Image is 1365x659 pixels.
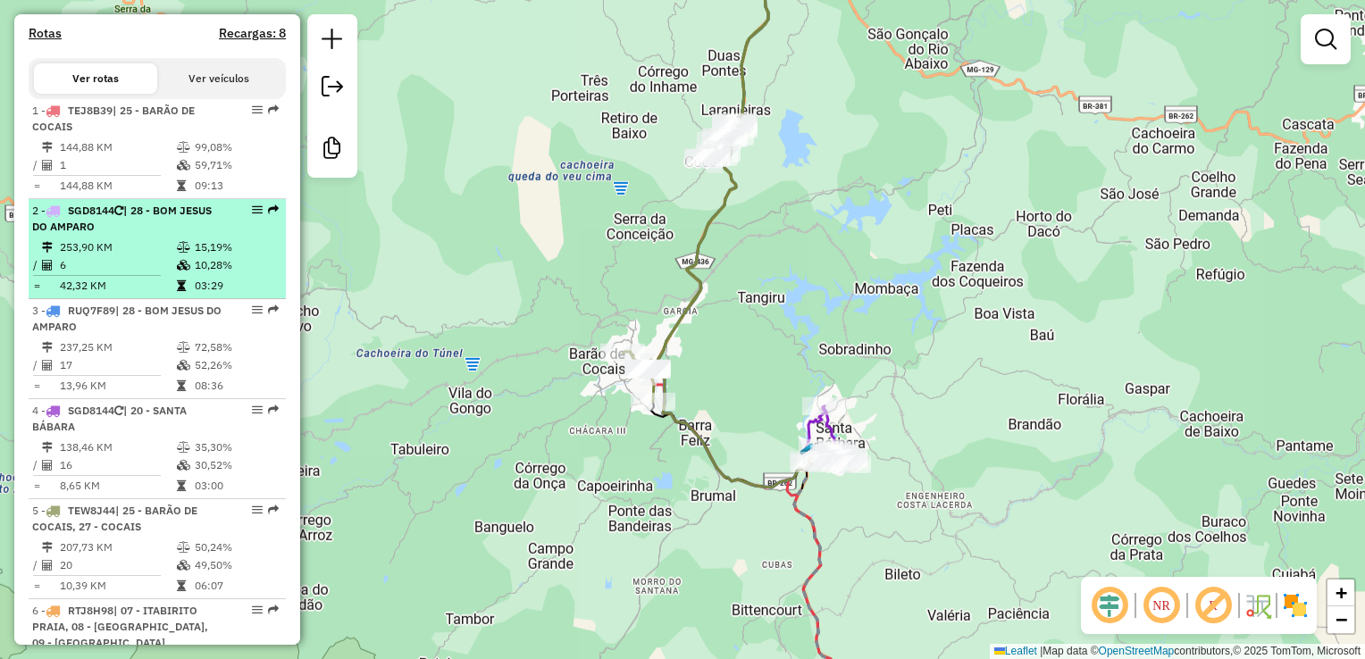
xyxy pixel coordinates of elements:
[32,104,195,133] span: | 25 - BARÃO DE COCAIS
[194,277,279,295] td: 03:29
[1099,645,1175,657] a: OpenStreetMap
[624,360,669,378] div: Atividade não roteirizada - HIPER AZEVEDO
[1088,584,1131,627] span: Ocultar deslocamento
[32,504,197,533] span: 5 -
[194,456,279,474] td: 30,52%
[252,405,263,415] em: Opções
[59,438,176,456] td: 138,46 KM
[42,160,53,171] i: Total de Atividades
[1244,591,1272,620] img: Fluxo de ruas
[268,505,279,515] em: Rota exportada
[177,242,190,253] i: % de utilização do peso
[1281,591,1310,620] img: Exibir/Ocultar setores
[59,156,176,174] td: 1
[32,156,41,174] td: /
[314,130,350,171] a: Criar modelo
[42,442,53,453] i: Distância Total
[59,256,176,274] td: 6
[32,404,187,433] span: 4 -
[68,404,114,417] span: SGD8144
[625,361,670,379] div: Atividade não roteirizada - HIPER AZEVEDO
[68,504,115,517] span: TEW8J44
[32,356,41,374] td: /
[114,405,123,416] i: Veículo já utilizado nesta sessão
[194,556,279,574] td: 49,50%
[32,456,41,474] td: /
[177,360,190,371] i: % de utilização da cubagem
[194,477,279,495] td: 03:00
[252,505,263,515] em: Opções
[59,477,176,495] td: 8,65 KM
[157,63,281,94] button: Ver veículos
[177,560,190,571] i: % de utilização da cubagem
[32,256,41,274] td: /
[59,538,176,556] td: 207,73 KM
[32,304,222,333] span: | 28 - BOM JESUS DO AMPARO
[268,605,279,615] em: Rota exportada
[177,180,186,191] i: Tempo total em rota
[59,577,176,595] td: 10,39 KM
[800,442,823,465] img: Santa Barbara
[34,63,157,94] button: Ver rotas
[177,460,190,471] i: % de utilização da cubagem
[59,377,176,395] td: 13,96 KM
[1040,645,1043,657] span: |
[59,338,176,356] td: 237,25 KM
[1336,581,1347,604] span: +
[194,377,279,395] td: 08:36
[32,277,41,295] td: =
[59,456,176,474] td: 16
[42,142,53,153] i: Distância Total
[59,277,176,295] td: 42,32 KM
[32,104,195,133] span: 1 -
[252,304,263,315] em: Opções
[42,242,53,253] i: Distância Total
[252,104,263,115] em: Opções
[42,542,53,553] i: Distância Total
[32,177,41,195] td: =
[1192,584,1235,627] span: Exibir rótulo
[177,280,186,291] i: Tempo total em rota
[194,577,279,595] td: 06:07
[1336,608,1347,630] span: −
[194,177,279,195] td: 09:13
[194,538,279,556] td: 50,24%
[177,442,190,453] i: % de utilização do peso
[177,342,190,353] i: % de utilização do peso
[32,556,41,574] td: /
[194,156,279,174] td: 59,71%
[32,304,222,333] span: 3 -
[177,542,190,553] i: % de utilização do peso
[68,604,113,617] span: RTJ8H98
[194,438,279,456] td: 35,30%
[42,342,53,353] i: Distância Total
[29,26,62,41] a: Rotas
[42,360,53,371] i: Total de Atividades
[68,204,114,217] span: SGD8144
[68,104,113,117] span: TEJ8B39
[59,138,176,156] td: 144,88 KM
[114,205,123,216] i: Veículo já utilizado nesta sessão
[994,645,1037,657] a: Leaflet
[194,256,279,274] td: 10,28%
[177,260,190,271] i: % de utilização da cubagem
[59,556,176,574] td: 20
[1327,580,1354,606] a: Zoom in
[1140,584,1183,627] span: Ocultar NR
[32,204,212,233] span: 2 -
[32,504,197,533] span: | 25 - BARÃO DE COCAIS, 27 - COCAIS
[177,480,186,491] i: Tempo total em rota
[314,69,350,109] a: Exportar sessão
[194,238,279,256] td: 15,19%
[194,338,279,356] td: 72,58%
[59,177,176,195] td: 144,88 KM
[32,377,41,395] td: =
[59,356,176,374] td: 17
[177,142,190,153] i: % de utilização do peso
[268,405,279,415] em: Rota exportada
[194,138,279,156] td: 99,08%
[194,356,279,374] td: 52,26%
[177,380,186,391] i: Tempo total em rota
[59,238,176,256] td: 253,90 KM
